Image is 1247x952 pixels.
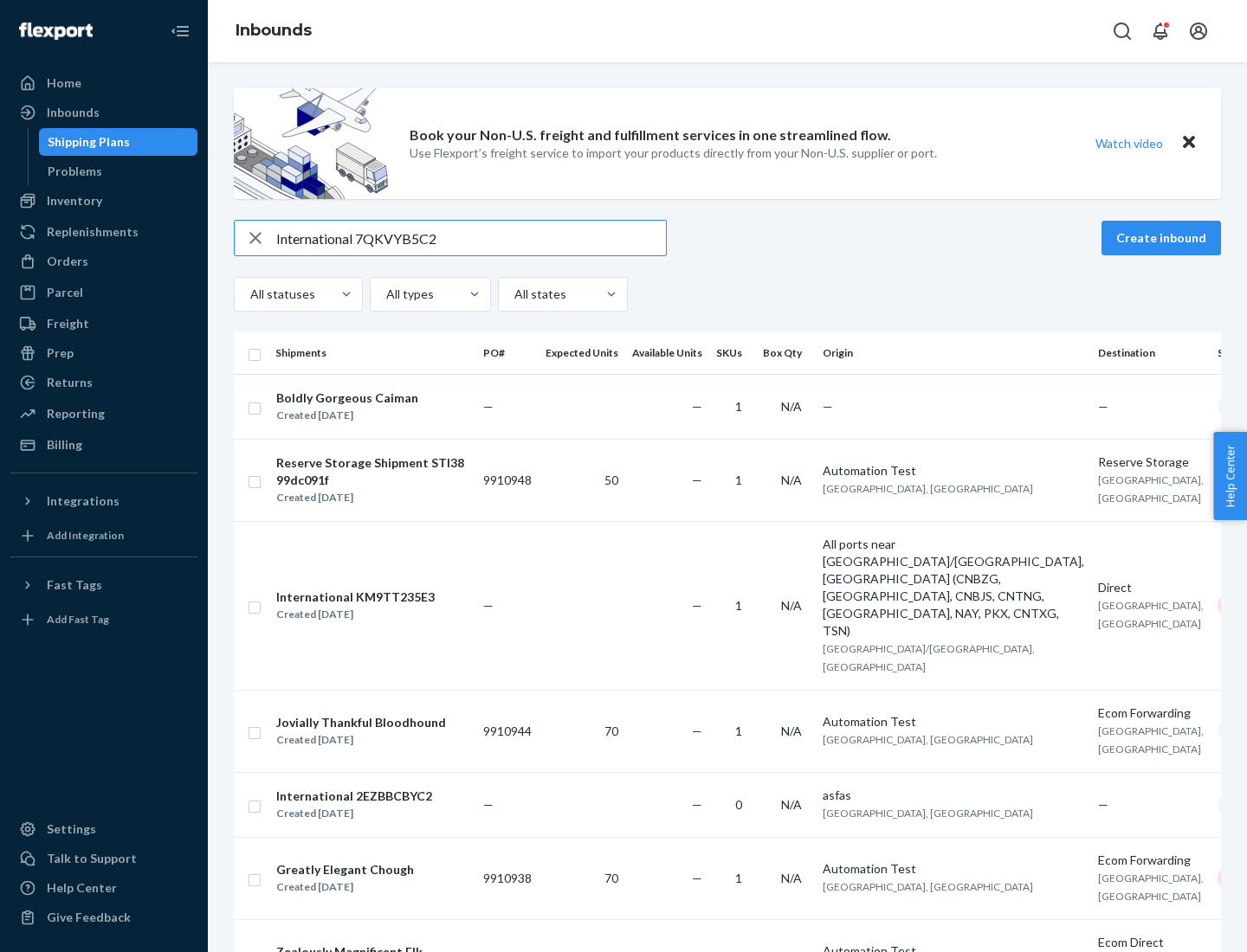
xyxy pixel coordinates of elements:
button: Open Search Box [1105,14,1140,48]
a: Help Center [10,874,197,902]
td: 9910944 [476,690,539,772]
p: Use Flexport’s freight service to import your products directly from your Non-U.S. supplier or port. [410,145,937,162]
span: 1 [735,399,742,414]
img: Flexport logo [19,23,93,40]
button: Close [1178,131,1200,156]
div: International 2EZBBCBYC2 [276,788,432,805]
a: Home [10,69,197,97]
div: All ports near [GEOGRAPHIC_DATA]/[GEOGRAPHIC_DATA], [GEOGRAPHIC_DATA] (CNBZG, [GEOGRAPHIC_DATA], ... [823,536,1084,640]
a: Talk to Support [10,845,197,872]
a: Inbounds [10,99,197,126]
th: Expected Units [539,332,625,374]
div: Ecom Direct [1098,934,1204,951]
span: [GEOGRAPHIC_DATA], [GEOGRAPHIC_DATA] [1098,473,1204,505]
div: Ecom Forwarding [1098,852,1204,869]
div: Freight [47,315,89,332]
th: Box Qty [756,332,816,374]
a: Inbounds [236,21,312,40]
p: Book your Non-U.S. freight and fulfillment services in one streamlined flow. [410,125,891,145]
button: Create inbound [1102,221,1221,255]
div: Inventory [47,192,102,209]
div: Parcel [47,284,83,301]
span: [GEOGRAPHIC_DATA], [GEOGRAPHIC_DATA] [823,880,1033,893]
span: — [692,473,702,487]
span: N/A [781,871,802,885]
ol: breadcrumbs [222,6,326,56]
span: — [483,598,494,613]
span: 70 [604,871,618,885]
input: All statuses [249,286,250,303]
a: Replenishments [10,218,197,246]
div: Reserve Storage Shipment STI3899dc091f [276,454,468,489]
a: Parcel [10,279,197,306]
a: Freight [10,310,197,338]
div: asfas [823,787,1084,804]
a: Orders [10,248,197,275]
span: N/A [781,797,802,812]
div: Created [DATE] [276,805,432,822]
a: Returns [10,369,197,396]
div: Problems [48,163,102,180]
div: Reporting [47,405,105,422]
span: — [1098,797,1108,812]
span: N/A [781,473,802,487]
div: Billing [47,436,82,453]
div: Home [47,74,81,92]
div: Reserve Storage [1098,453,1204,471]
a: Add Fast Tag [10,606,197,634]
span: — [692,724,702,738]
th: Destination [1091,332,1211,374]
span: 1 [735,871,742,885]
div: Direct [1098,579,1204,596]
span: 1 [735,598,742,613]
input: All states [513,286,514,303]
button: Give Feedback [10,904,197,931]
a: Problems [39,158,198,185]
th: SKUs [709,332,756,374]
div: Created [DATE] [276,606,435,623]
a: Inventory [10,187,197,215]
a: Prep [10,339,197,367]
div: Settings [47,820,96,838]
td: 9910948 [476,439,539,521]
span: [GEOGRAPHIC_DATA], [GEOGRAPHIC_DATA] [823,733,1033,746]
span: — [692,797,702,812]
button: Help Center [1213,432,1247,520]
div: Created [DATE] [276,407,418,424]
span: — [692,871,702,885]
div: Automation Test [823,713,1084,730]
span: — [1098,399,1108,414]
button: Watch video [1084,131,1174,156]
div: Help Center [47,879,117,897]
td: 9910938 [476,837,539,919]
button: Fast Tags [10,571,197,599]
div: Jovially Thankful Bloodhound [276,714,446,731]
span: N/A [781,724,802,738]
div: International KM9TT235E3 [276,589,435,606]
span: [GEOGRAPHIC_DATA], [GEOGRAPHIC_DATA] [823,807,1033,820]
div: Automation Test [823,462,1084,479]
span: 70 [604,724,618,738]
th: Origin [816,332,1091,374]
div: Add Integration [47,528,124,543]
div: Greatly Elegant Chough [276,861,414,878]
span: [GEOGRAPHIC_DATA], [GEOGRAPHIC_DATA] [1098,872,1204,903]
div: Replenishments [47,223,139,241]
th: Shipments [268,332,476,374]
span: — [692,598,702,613]
span: 50 [604,473,618,487]
div: Shipping Plans [48,133,130,151]
span: [GEOGRAPHIC_DATA], [GEOGRAPHIC_DATA] [1098,724,1204,756]
th: PO# [476,332,539,374]
span: 1 [735,473,742,487]
a: Billing [10,431,197,459]
input: Search inbounds by name, destination, msku... [276,221,666,255]
div: Integrations [47,492,120,510]
span: — [823,399,833,414]
div: Automation Test [823,860,1084,878]
div: Ecom Forwarding [1098,704,1204,722]
span: 1 [735,724,742,738]
a: Add Integration [10,522,197,550]
div: Created [DATE] [276,489,468,506]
